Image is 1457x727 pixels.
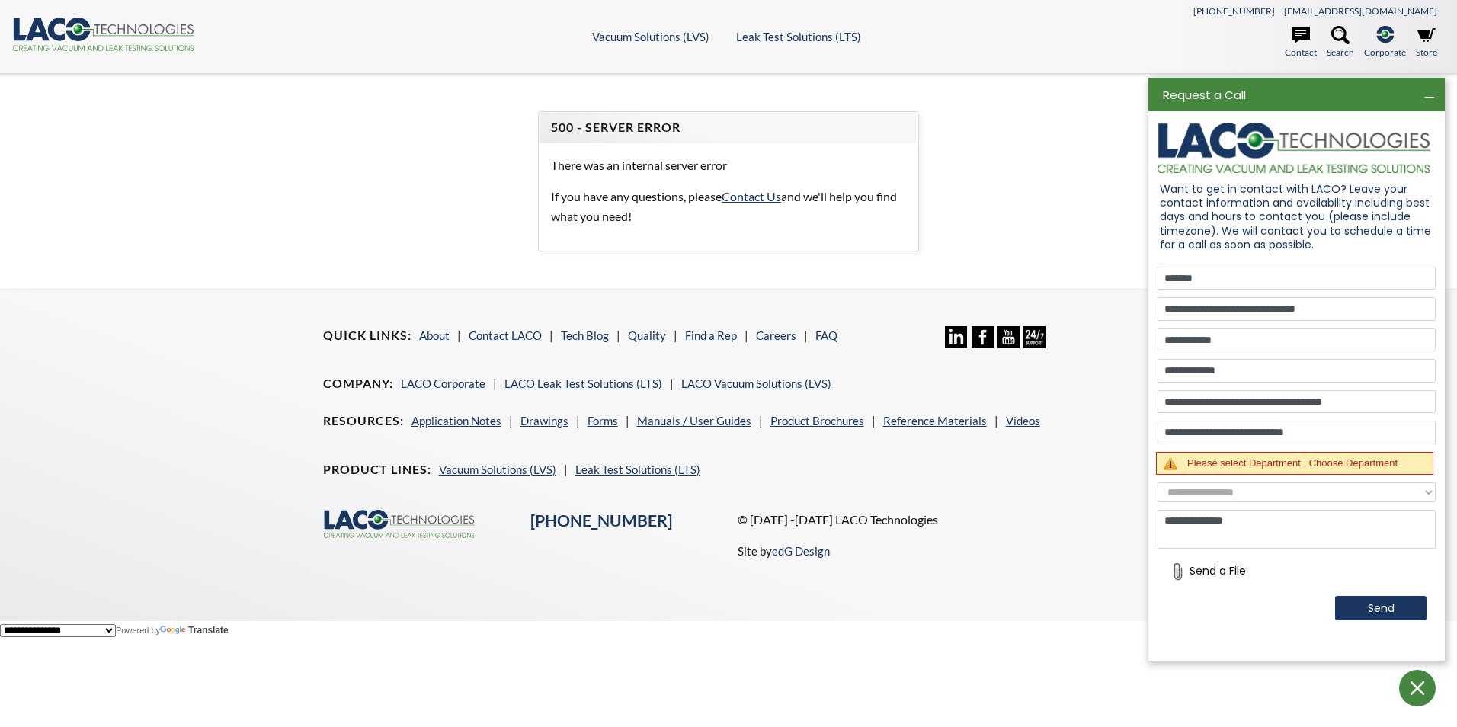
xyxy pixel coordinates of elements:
p: There was an internal server error [551,155,906,175]
a: Translate [160,625,229,636]
img: Google Translate [160,626,188,636]
a: Contact Us [722,189,781,203]
a: Leak Test Solutions (LTS) [575,463,700,476]
a: Contact LACO [469,328,542,342]
a: Application Notes [411,414,501,428]
a: Forms [588,414,618,428]
a: Reference Materials [883,414,987,428]
a: Careers [756,328,796,342]
a: [EMAIL_ADDRESS][DOMAIN_NAME] [1284,5,1437,17]
a: [PHONE_NUMBER] [1193,5,1275,17]
a: Find a Rep [685,328,737,342]
a: Videos [1006,414,1040,428]
p: © [DATE] -[DATE] LACO Technologies [738,510,1134,530]
a: Contact [1285,26,1317,59]
a: 24/7 Support [1023,337,1046,351]
a: Vacuum Solutions (LVS) [592,30,709,43]
a: Vacuum Solutions (LVS) [439,463,556,476]
a: LACO Corporate [401,376,485,390]
a: Drawings [520,414,568,428]
img: 24/7 Support Icon [1023,326,1046,348]
a: About [419,328,450,342]
div: Want to get in contact with LACO? Leave your contact information and availability including best ... [1148,178,1445,256]
div: Request a Call [1156,87,1415,103]
div: Minimize [1419,85,1437,104]
h4: Company [323,376,393,392]
a: Quality [628,328,666,342]
h4: Resources [323,413,404,429]
a: Search [1327,26,1354,59]
a: Tech Blog [561,328,609,342]
a: Manuals / User Guides [637,414,751,428]
a: LACO Vacuum Solutions (LVS) [681,376,831,390]
div: Please select Department , Choose Department [1156,452,1433,475]
a: FAQ [815,328,837,342]
a: LACO Leak Test Solutions (LTS) [504,376,662,390]
img: logo [1158,123,1430,173]
h4: 500 - Server Error [551,120,906,136]
button: Send [1335,596,1427,620]
span: Corporate [1364,45,1406,59]
p: Site by [738,542,830,560]
a: Leak Test Solutions (LTS) [736,30,861,43]
a: edG Design [772,544,830,558]
h4: Product Lines [323,462,431,478]
a: Store [1416,26,1437,59]
a: [PHONE_NUMBER] [530,511,672,530]
a: Product Brochures [770,414,864,428]
h4: Quick Links [323,328,411,344]
p: If you have any questions, please and we'll help you find what you need! [551,187,906,226]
